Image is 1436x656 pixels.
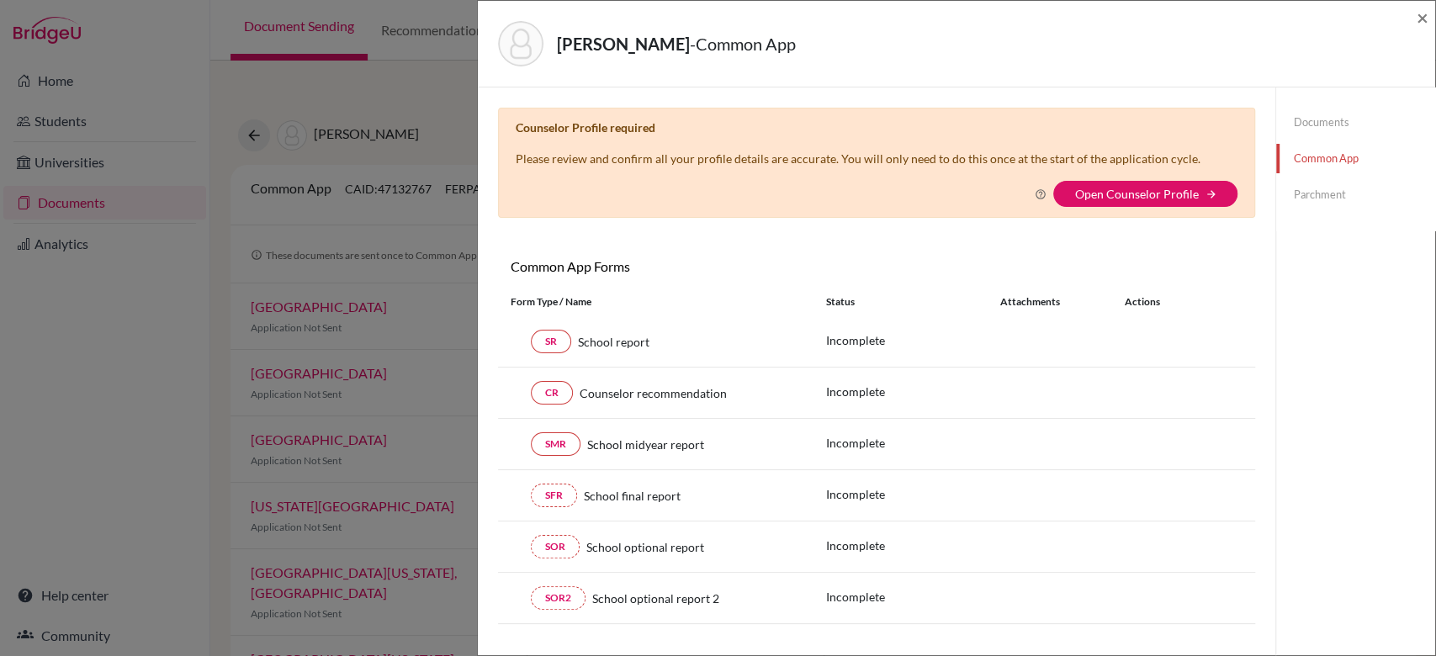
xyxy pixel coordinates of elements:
a: Parchment [1276,180,1435,209]
span: School report [578,333,649,351]
i: arrow_forward [1205,188,1216,200]
span: × [1417,5,1428,29]
a: SMR [531,432,580,456]
span: - Common App [690,34,796,54]
a: Open Counselor Profile [1074,187,1198,201]
a: SR [531,330,571,353]
a: SFR [531,484,577,507]
a: SOR [531,535,580,558]
div: Status [826,294,999,309]
div: Attachments [999,294,1104,309]
div: Form Type / Name [498,294,813,309]
strong: [PERSON_NAME] [557,34,690,54]
p: Incomplete [826,434,999,452]
b: Counselor Profile required [516,120,655,135]
p: Incomplete [826,485,999,503]
span: School midyear report [587,436,704,453]
a: Documents [1276,108,1435,137]
span: School optional report 2 [592,590,719,607]
a: SOR2 [531,586,586,610]
p: Incomplete [826,383,999,400]
p: Incomplete [826,588,999,606]
button: Close [1417,8,1428,28]
div: Actions [1104,294,1208,309]
p: Incomplete [826,537,999,554]
h6: Common App Forms [498,258,877,274]
a: Common App [1276,144,1435,173]
button: Open Counselor Profilearrow_forward [1053,181,1237,207]
span: School optional report [586,538,704,556]
p: Please review and confirm all your profile details are accurate. You will only need to do this on... [516,150,1200,167]
a: CR [531,381,573,405]
span: School final report [584,487,681,505]
p: Incomplete [826,331,999,349]
span: Counselor recommendation [580,384,727,402]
